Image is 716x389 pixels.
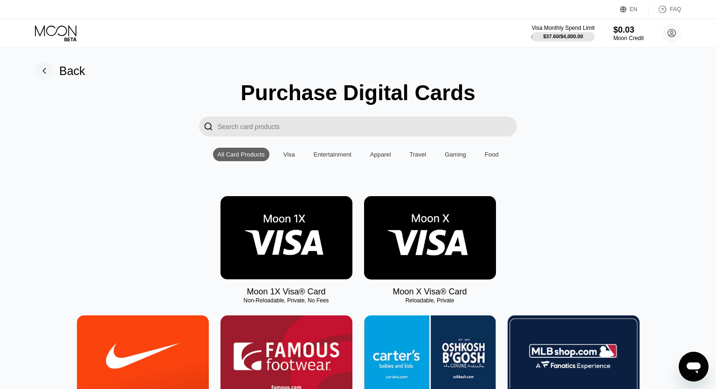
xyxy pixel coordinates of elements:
div: Apparel [365,148,396,161]
div: Travel [405,148,431,161]
div: EN [630,6,638,13]
div: Moon X Visa® Card [392,287,467,297]
input: Search card products [218,116,517,136]
div: Entertainment [314,151,351,158]
div:  [199,116,218,136]
div: Entertainment [309,148,356,161]
div: Apparel [370,151,391,158]
div:  [204,121,213,132]
div: Non-Reloadable, Private, No Fees [220,297,352,304]
div: Gaming [440,148,471,161]
div: Food [480,148,503,161]
div: Gaming [445,151,466,158]
div: Travel [410,151,427,158]
div: Visa [283,151,295,158]
div: Visa [279,148,300,161]
div: Moon Credit [613,35,644,41]
div: $0.03Moon Credit [613,25,644,41]
div: $0.03 [613,25,644,35]
div: EN [620,5,648,14]
iframe: Кнопка запуска окна обмена сообщениями [679,352,709,382]
div: $37.60 / $4,000.00 [543,34,583,39]
div: Moon 1X Visa® Card [247,287,325,297]
div: Reloadable, Private [364,297,496,304]
div: Back [59,64,85,78]
div: Visa Monthly Spend Limit$37.60/$4,000.00 [531,25,594,41]
div: Back [35,61,85,80]
div: FAQ [670,6,681,13]
div: Purchase Digital Cards [241,80,475,105]
div: All Card Products [213,148,269,161]
div: FAQ [648,5,681,14]
div: Visa Monthly Spend Limit [531,25,594,31]
div: All Card Products [218,151,265,158]
div: Food [485,151,499,158]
